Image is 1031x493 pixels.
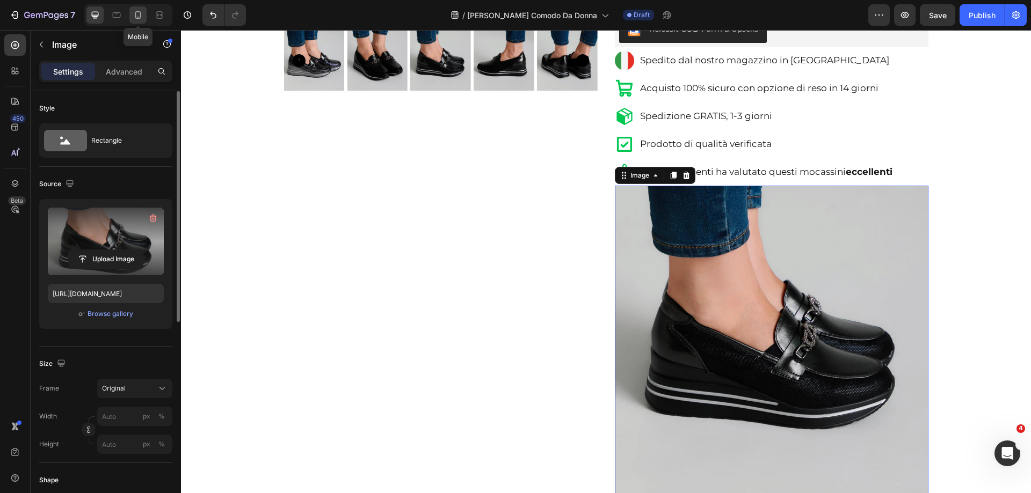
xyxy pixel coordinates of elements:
[181,30,1031,493] iframe: Design area
[969,10,996,21] div: Publish
[39,384,59,393] label: Frame
[102,384,126,393] span: Original
[48,284,164,303] input: https://example.com/image.jpg
[960,4,1005,26] button: Publish
[158,411,165,421] div: %
[52,38,143,51] p: Image
[920,4,955,26] button: Save
[39,104,55,113] div: Style
[70,9,75,21] p: 7
[53,66,83,77] p: Settings
[8,196,26,205] div: Beta
[143,411,150,421] div: px
[39,439,59,449] label: Height
[634,10,650,20] span: Draft
[929,11,947,20] span: Save
[97,435,172,454] input: px%
[91,128,157,153] div: Rectangle
[97,379,172,398] button: Original
[4,4,80,26] button: 7
[106,66,142,77] p: Advanced
[87,308,134,319] button: Browse gallery
[97,407,172,426] input: px%
[434,156,747,469] img: gempages_466266151031145582-cb5ed92a-bedc-4053-8bbd-380328034466.webp
[39,177,76,192] div: Source
[459,108,591,119] span: Prodotto di qualità verificata
[10,114,26,123] div: 450
[143,439,150,449] div: px
[39,411,57,421] label: Width
[39,475,59,485] div: Shape
[68,249,143,269] button: Upload Image
[665,136,711,147] strong: eccellenti
[78,307,85,320] span: or
[202,4,246,26] div: Undo/Redo
[1017,424,1025,433] span: 4
[158,439,165,449] div: %
[459,53,698,63] span: Acquisto 100% sicuro con opzione di reso in 14 giorni
[447,141,470,150] div: Image
[155,438,168,451] button: px
[459,80,591,91] span: Spedizione GRATIS, 1-3 giorni
[88,309,133,319] div: Browse gallery
[994,440,1020,466] iframe: Intercom live chat
[467,10,597,21] span: [PERSON_NAME] Comodo Da Donna
[140,410,153,423] button: %
[155,410,168,423] button: px
[459,25,708,35] span: Spedito dal nostro magazzino in [GEOGRAPHIC_DATA]
[140,438,153,451] button: %
[39,357,68,371] div: Size
[462,10,465,21] span: /
[459,136,711,147] span: il 98% dei clienti ha valutato questi mocassini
